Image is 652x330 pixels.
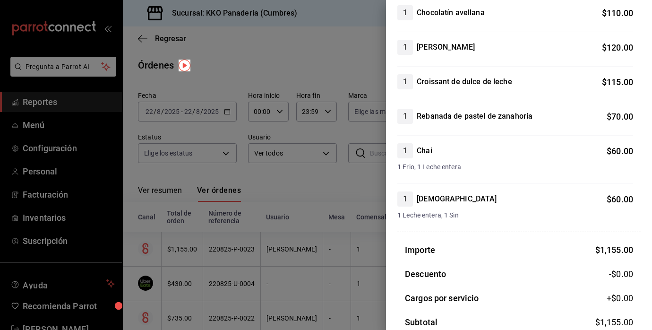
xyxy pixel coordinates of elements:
[417,111,532,122] h4: Rebanada de pastel de zanahoria
[602,77,633,87] span: $ 115.00
[405,243,435,256] h3: Importe
[595,245,633,255] span: $ 1,155.00
[179,60,190,71] img: Tooltip marker
[607,292,633,304] span: +$ 0.00
[405,268,446,280] h3: Descuento
[397,210,633,220] span: 1 Leche entera, 1 Sin
[609,268,633,280] span: -$0.00
[397,145,413,156] span: 1
[405,316,438,329] h3: Subtotal
[397,7,413,18] span: 1
[397,76,413,87] span: 1
[607,146,633,156] span: $ 60.00
[417,76,512,87] h4: Croissant de dulce de leche
[607,194,633,204] span: $ 60.00
[602,43,633,52] span: $ 120.00
[417,145,432,156] h4: Chai
[602,8,633,18] span: $ 110.00
[417,42,475,53] h4: [PERSON_NAME]
[607,112,633,122] span: $ 70.00
[417,193,497,205] h4: [DEMOGRAPHIC_DATA]
[397,162,633,172] span: 1 Frio, 1 Leche entera
[397,42,413,53] span: 1
[405,292,479,304] h3: Cargos por servicio
[397,111,413,122] span: 1
[397,193,413,205] span: 1
[417,7,485,18] h4: Chocolatín avellana
[595,317,633,327] span: $ 1,155.00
